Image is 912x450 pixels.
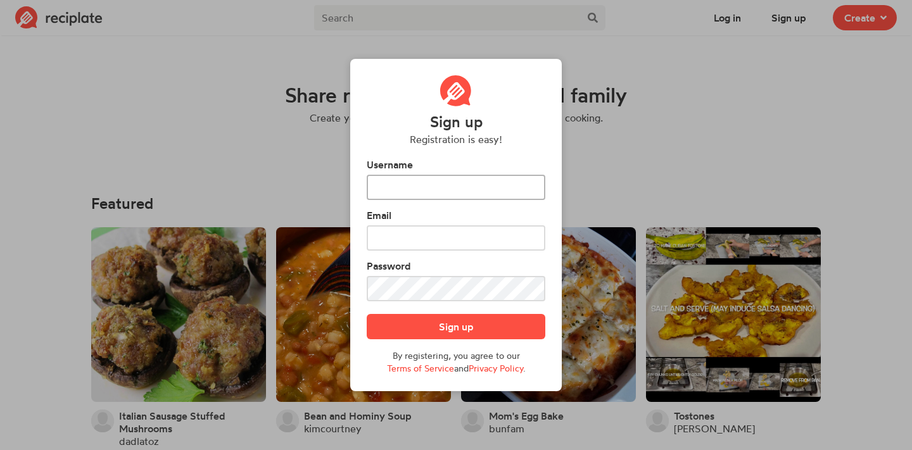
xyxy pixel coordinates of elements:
[367,208,545,223] label: Email
[410,133,502,146] h6: Registration is easy!
[440,75,472,107] img: Reciplate
[469,363,523,373] a: Privacy Policy
[387,363,454,373] a: Terms of Service
[367,349,545,375] p: By registering, you agree to our and .
[430,113,483,130] h4: Sign up
[367,258,545,273] label: Password
[367,314,545,339] button: Sign up
[367,157,545,172] label: Username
